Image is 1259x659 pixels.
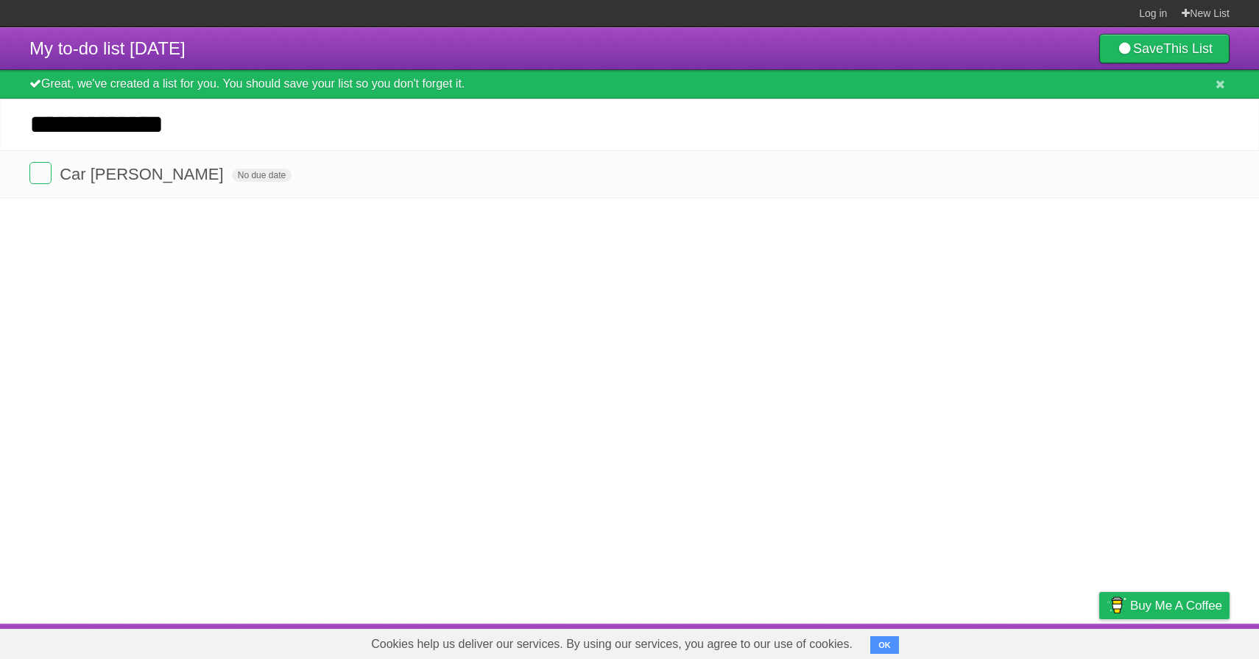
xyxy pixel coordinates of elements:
a: Terms [1030,627,1062,655]
button: OK [870,636,899,654]
span: Cookies help us deliver our services. By using our services, you agree to our use of cookies. [356,630,867,659]
a: Suggest a feature [1137,627,1230,655]
img: Buy me a coffee [1107,593,1126,618]
span: My to-do list [DATE] [29,38,186,58]
b: This List [1163,41,1213,56]
a: About [903,627,934,655]
span: No due date [232,169,292,182]
label: Done [29,162,52,184]
a: Buy me a coffee [1099,592,1230,619]
span: Car [PERSON_NAME] [60,165,228,183]
a: SaveThis List [1099,34,1230,63]
a: Privacy [1080,627,1118,655]
span: Buy me a coffee [1130,593,1222,619]
a: Developers [952,627,1012,655]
